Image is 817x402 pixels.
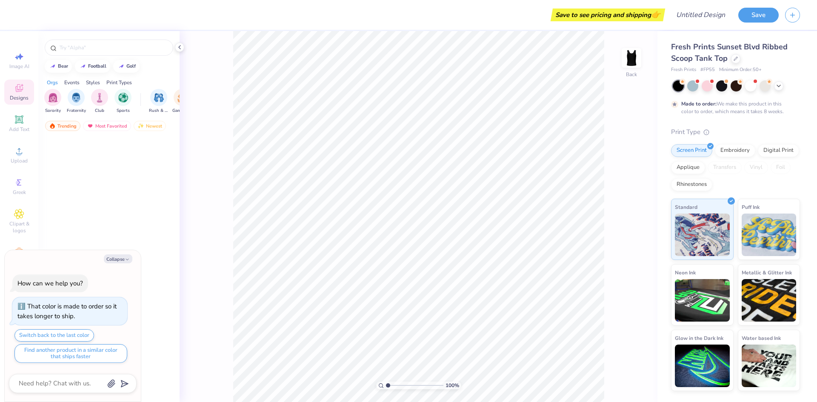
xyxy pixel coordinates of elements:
[177,93,187,103] img: Game Day Image
[71,93,81,103] img: Fraternity Image
[771,161,791,174] div: Foil
[86,79,100,86] div: Styles
[446,382,459,389] span: 100 %
[44,89,61,114] button: filter button
[59,43,168,52] input: Try "Alpha"
[671,161,705,174] div: Applique
[742,202,760,211] span: Puff Ink
[681,100,717,107] strong: Made to order:
[17,279,83,288] div: How can we help you?
[11,157,28,164] span: Upload
[669,6,732,23] input: Untitled Design
[671,42,788,63] span: Fresh Prints Sunset Blvd Ribbed Scoop Tank Top
[45,121,80,131] div: Trending
[95,93,104,103] img: Club Image
[126,64,136,68] div: golf
[671,127,800,137] div: Print Type
[67,89,86,114] div: filter for Fraternity
[626,71,637,78] div: Back
[13,189,26,196] span: Greek
[675,202,697,211] span: Standard
[744,161,768,174] div: Vinyl
[172,108,192,114] span: Game Day
[553,9,663,21] div: Save to see pricing and shipping
[106,79,132,86] div: Print Types
[671,66,696,74] span: Fresh Prints
[14,344,127,363] button: Find another product in a similar color that ships faster
[45,108,61,114] span: Sorority
[715,144,755,157] div: Embroidery
[742,279,797,322] img: Metallic & Glitter Ink
[9,126,29,133] span: Add Text
[700,66,715,74] span: # FP55
[623,49,640,66] img: Back
[88,64,106,68] div: football
[48,93,58,103] img: Sorority Image
[172,89,192,114] div: filter for Game Day
[708,161,742,174] div: Transfers
[10,94,29,101] span: Designs
[45,60,72,73] button: bear
[14,329,94,342] button: Switch back to the last color
[87,123,94,129] img: most_fav.gif
[91,89,108,114] div: filter for Club
[75,60,110,73] button: football
[80,64,86,69] img: trend_line.gif
[67,89,86,114] button: filter button
[114,89,131,114] div: filter for Sports
[44,89,61,114] div: filter for Sorority
[738,8,779,23] button: Save
[117,108,130,114] span: Sports
[742,268,792,277] span: Metallic & Glitter Ink
[758,144,799,157] div: Digital Print
[675,345,730,387] img: Glow in the Dark Ink
[149,89,169,114] div: filter for Rush & Bid
[91,89,108,114] button: filter button
[4,220,34,234] span: Clipart & logos
[64,79,80,86] div: Events
[675,268,696,277] span: Neon Ink
[83,121,131,131] div: Most Favorited
[172,89,192,114] button: filter button
[114,89,131,114] button: filter button
[675,334,723,342] span: Glow in the Dark Ink
[113,60,140,73] button: golf
[149,108,169,114] span: Rush & Bid
[95,108,104,114] span: Club
[671,178,712,191] div: Rhinestones
[58,64,68,68] div: bear
[675,279,730,322] img: Neon Ink
[49,123,56,129] img: trending.gif
[67,108,86,114] span: Fraternity
[719,66,762,74] span: Minimum Order: 50 +
[742,345,797,387] img: Water based Ink
[137,123,144,129] img: Newest.gif
[651,9,660,20] span: 👉
[49,64,56,69] img: trend_line.gif
[149,89,169,114] button: filter button
[118,64,125,69] img: trend_line.gif
[742,214,797,256] img: Puff Ink
[671,144,712,157] div: Screen Print
[104,254,132,263] button: Collapse
[681,100,786,115] div: We make this product in this color to order, which means it takes 8 weeks.
[118,93,128,103] img: Sports Image
[17,302,117,320] div: That color is made to order so it takes longer to ship.
[154,93,164,103] img: Rush & Bid Image
[9,63,29,70] span: Image AI
[675,214,730,256] img: Standard
[742,334,781,342] span: Water based Ink
[47,79,58,86] div: Orgs
[134,121,166,131] div: Newest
